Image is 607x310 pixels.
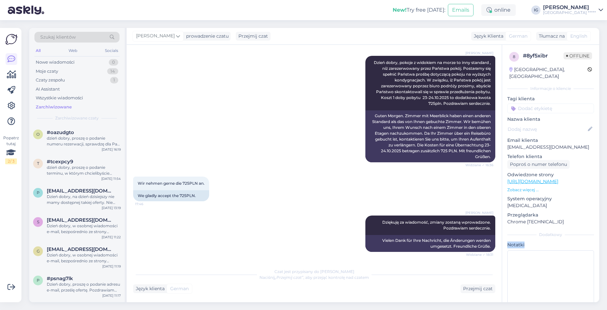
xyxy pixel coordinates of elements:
[507,212,594,218] p: Przeglądarka
[275,275,303,280] i: „Przejmij czat”
[110,77,118,83] div: 1
[507,86,594,92] div: Informacje o kliencie
[509,66,588,80] div: [GEOGRAPHIC_DATA], [GEOGRAPHIC_DATA]
[513,54,515,59] span: 8
[5,33,18,45] img: Askly Logo
[107,68,118,75] div: 14
[507,232,594,238] div: Dodatkowy
[36,59,75,66] div: Nowe wiadomości
[507,144,594,151] p: [EMAIL_ADDRESS][DOMAIN_NAME]
[374,60,492,106] span: Dzień dobry, pokoje z widokiem na morze to inny standard , niż zarezerwowany przez Państwa pokój....
[531,6,540,15] div: IG
[101,176,121,181] div: [DATE] 11:54
[36,86,60,93] div: AI Assistant
[37,190,40,195] span: p
[136,32,175,40] span: [PERSON_NAME]
[47,159,73,165] span: #tcexpcy9
[507,187,594,193] p: Zobacz więcej ...
[274,269,354,274] span: Czat jest przypisany do [PERSON_NAME]
[102,264,121,269] div: [DATE] 11:19
[543,5,603,15] a: [PERSON_NAME][GEOGRAPHIC_DATA] *****
[138,181,205,186] span: Wir nehmen gerne die 725PLN an.
[448,4,474,16] button: Emails
[36,77,65,83] div: Czaty zespołu
[36,104,72,110] div: Zarchiwizowane
[507,242,594,248] p: Notatki
[109,59,118,66] div: 0
[102,293,121,298] div: [DATE] 11:17
[37,278,40,283] span: p
[543,5,596,10] div: [PERSON_NAME]
[47,223,121,235] div: Dzień dobry, w osobnej wiadomości e-mail, bezpośrednio ze strony [GEOGRAPHIC_DATA]***** wysłałam ...
[55,115,99,121] span: Zarchiwizowane czaty
[507,153,594,160] p: Telefon klienta
[465,210,493,215] span: [PERSON_NAME]
[365,110,495,162] div: Guten Morgen. Zimmer mit Meerblick haben einen anderen Standard als das von Ihnen gebuchte Zimmer...
[37,219,39,224] span: s
[393,6,445,14] div: Try free [DATE]:
[47,130,74,135] span: #oazudgto
[507,104,594,113] input: Dodać etykietę
[5,158,17,164] div: 2 / 3
[507,137,594,144] p: Email klienta
[102,147,121,152] div: [DATE] 16:19
[507,218,594,225] p: Chrome [TECHNICAL_ID]
[570,33,587,40] span: English
[507,179,558,184] a: [URL][DOMAIN_NAME]
[507,116,594,123] p: Nazwa klienta
[47,135,121,147] div: dzień dobry, proszę o podanie numeru rezerwacji, sprawdzę dla Pani informację. Pozdrawiam serdecz...
[104,46,120,55] div: Socials
[481,4,516,16] div: online
[67,46,79,55] div: Web
[135,202,159,206] span: 17:46
[465,51,493,56] span: [PERSON_NAME]
[365,235,495,252] div: Vielen Dank für Ihre Nachricht, die Änderungen werden umgesetzt. Freundliche Grüße.
[466,252,493,257] span: Widziane ✓ 18:31
[133,285,165,292] div: Język klienta
[47,217,114,223] span: stanley-langer@hotmail.de
[47,281,121,293] div: Dzień dobry, proszę o podanie adresu e-mail, prześlę ofertę. Pozdrawiam serdecznie.
[36,68,58,75] div: Moje czaty
[47,194,121,205] div: Dzień dobry, na dzień dzisiejszy nie mamy dostępnej takiej oferty. Nie mamy również informacji, a...
[47,165,121,176] div: dzień dobry, proszę o podanie terminu, w którym chcielibyście Państwo zarezerwować pokój, sprawdz...
[183,33,229,40] div: prowadzenie czatu
[36,132,40,137] span: o
[47,252,121,264] div: Dzień dobry, w osobnej wiadomości e-mail, bezpośrednio ze strony [GEOGRAPHIC_DATA]***** wysłałam ...
[40,34,76,41] span: Szukaj klientów
[393,7,407,13] b: New!
[563,52,592,59] span: Offline
[507,160,570,169] div: Poproś o numer telefonu
[5,135,17,164] div: Popatrz tutaj
[508,126,587,133] input: Dodaj nazwę
[536,33,565,40] div: Tłumacz na
[461,284,495,293] div: Przejmij czat
[236,32,271,41] div: Przejmij czat
[507,171,594,178] p: Odwiedzone strony
[509,33,527,40] span: German
[102,235,121,240] div: [DATE] 11:22
[170,285,189,292] span: German
[36,95,83,101] div: Wszystkie wiadomości
[47,276,73,281] span: #psnag7lk
[102,205,121,210] div: [DATE] 13:19
[37,249,40,254] span: g
[382,220,492,230] span: Dziękuję za wiadomość, zmiany zostaną wprowadzone. Pozdrawiam serdecznie.
[133,190,209,201] div: We gladly accept the 725PLN.
[471,33,503,40] div: Język Klienta
[47,246,114,252] span: gural70@wp.pl
[259,275,369,280] span: Naciśnij , aby przejąć kontrolę nad czatem
[507,202,594,209] p: [MEDICAL_DATA]
[507,95,594,102] p: Tagi klienta
[47,188,114,194] span: pdymkowski1990@gmail.com
[37,161,39,166] span: t
[507,195,594,202] p: System operacyjny
[34,46,42,55] div: All
[465,163,493,167] span: Widziane ✓ 16:36
[523,52,563,60] div: # 8yf5xibr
